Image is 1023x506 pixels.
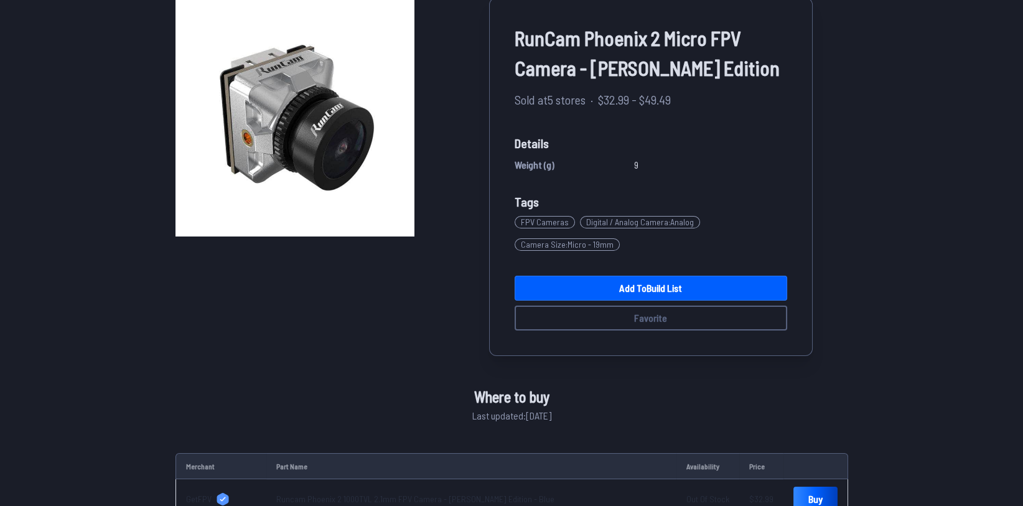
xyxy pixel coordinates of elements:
span: Where to buy [474,386,549,408]
button: Favorite [515,306,787,330]
span: GetFPV [186,493,212,505]
span: Tags [515,194,539,209]
a: GetFPV [186,493,256,505]
span: · [591,90,593,109]
span: $32.99 - $49.49 [598,90,671,109]
span: Digital / Analog Camera : Analog [580,216,700,228]
span: Camera Size : Micro - 19mm [515,238,620,251]
span: Last updated: [DATE] [472,408,551,423]
a: Digital / Analog Camera:Analog [580,211,705,233]
a: Add toBuild List [515,276,787,301]
span: FPV Cameras [515,216,575,228]
td: Price [739,453,783,479]
span: RunCam Phoenix 2 Micro FPV Camera - [PERSON_NAME] Edition [515,23,787,83]
span: Weight (g) [515,157,554,172]
td: Part Name [266,453,676,479]
td: Availability [676,453,739,479]
a: Camera Size:Micro - 19mm [515,233,625,256]
span: Details [515,134,787,152]
a: Runcam Phoenix 2 1000TVL 2.1mm FPV Camera - [PERSON_NAME] Edition - Blue [276,494,554,504]
span: Sold at 5 stores [515,90,586,109]
td: Merchant [175,453,266,479]
span: 9 [634,157,638,172]
a: FPV Cameras [515,211,580,233]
